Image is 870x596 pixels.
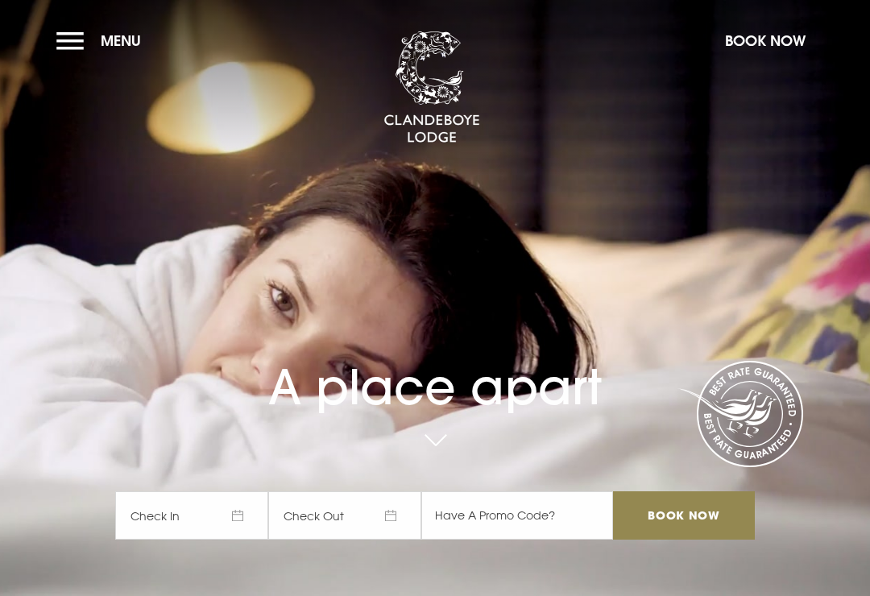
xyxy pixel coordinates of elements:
span: Check Out [268,491,421,540]
img: Clandeboye Lodge [383,31,480,144]
button: Book Now [717,23,814,58]
h1: A place apart [115,322,755,416]
input: Book Now [613,491,755,540]
button: Menu [56,23,149,58]
span: Check In [115,491,268,540]
span: Menu [101,31,141,50]
input: Have A Promo Code? [421,491,613,540]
